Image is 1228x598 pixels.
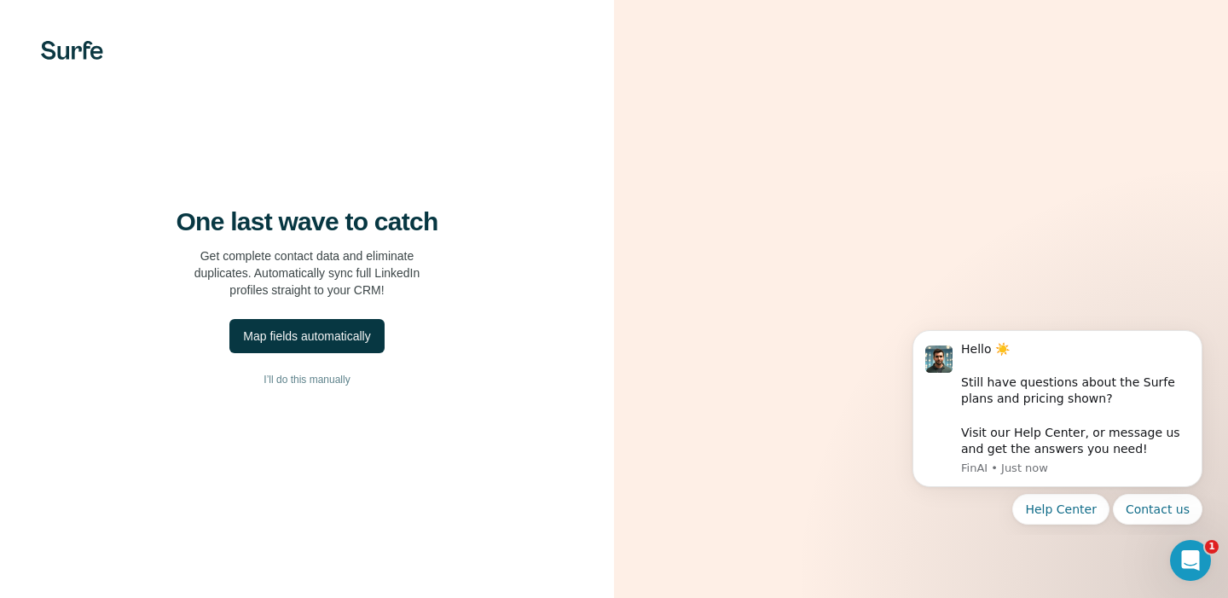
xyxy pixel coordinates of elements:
[194,247,420,299] p: Get complete contact data and eliminate duplicates. Automatically sync full LinkedIn profiles str...
[243,328,370,345] div: Map fields automatically
[887,315,1228,535] iframe: Intercom notifications message
[229,319,384,353] button: Map fields automatically
[41,41,103,60] img: Surfe's logo
[264,372,350,387] span: I’ll do this manually
[34,367,580,392] button: I’ll do this manually
[1170,540,1211,581] iframe: Intercom live chat
[1205,540,1219,554] span: 1
[177,206,438,237] h4: One last wave to catch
